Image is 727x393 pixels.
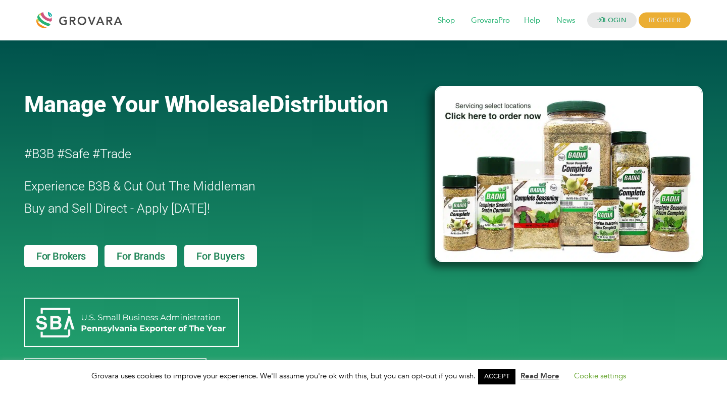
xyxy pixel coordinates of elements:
[517,11,547,30] span: Help
[24,179,255,193] span: Experience B3B & Cut Out The Middleman
[464,11,517,30] span: GrovaraPro
[574,371,626,381] a: Cookie settings
[24,143,377,165] h2: #B3B #Safe #Trade
[24,201,210,216] span: Buy and Sell Direct - Apply [DATE]!
[549,15,582,26] a: News
[196,251,245,261] span: For Buyers
[105,245,177,267] a: For Brands
[184,245,257,267] a: For Buyers
[478,369,515,384] a: ACCEPT
[587,13,637,28] a: LOGIN
[464,15,517,26] a: GrovaraPro
[639,13,691,28] span: REGISTER
[91,371,636,381] span: Grovara uses cookies to improve your experience. We'll assume you're ok with this, but you can op...
[517,15,547,26] a: Help
[521,371,559,381] a: Read More
[431,15,462,26] a: Shop
[24,91,270,118] span: Manage Your Wholesale
[24,245,98,267] a: For Brokers
[431,11,462,30] span: Shop
[270,91,388,118] span: Distribution
[117,251,165,261] span: For Brands
[36,251,86,261] span: For Brokers
[549,11,582,30] span: News
[24,91,418,118] a: Manage Your WholesaleDistribution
